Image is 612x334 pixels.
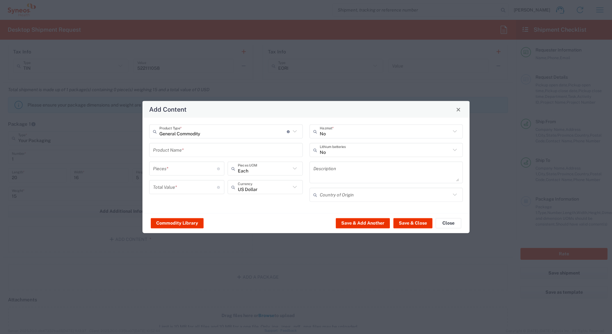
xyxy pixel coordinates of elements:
[393,218,432,228] button: Save & Close
[336,218,390,228] button: Save & Add Another
[454,105,463,114] button: Close
[436,218,461,228] button: Close
[149,105,187,114] h4: Add Content
[151,218,204,228] button: Commodity Library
